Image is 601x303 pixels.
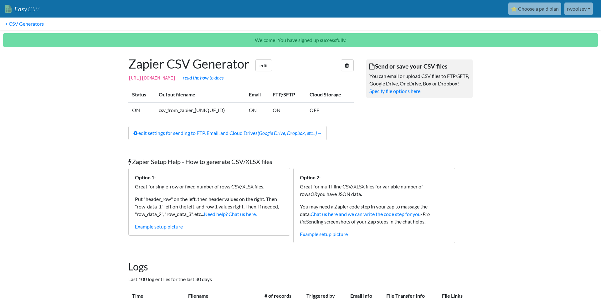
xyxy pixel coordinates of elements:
p: Put "header_row" on the left, then header values on the right. Then "row_data_1" left on the left... [135,195,284,218]
a: read the how to docs [183,74,223,80]
h5: Zapier Setup Help - How to generate CSV/XLSX files [128,158,473,165]
a: Need help? Chat us here. [204,211,257,217]
th: Status [128,87,155,103]
a: rwoolsey [564,3,593,15]
h5: Send or save your CSV files [369,63,470,70]
h2: Logs [128,261,473,273]
td: ON [269,102,306,118]
a: Example setup picture [300,231,348,237]
a: EasyCSV [5,3,39,15]
iframe: chat widget [575,278,595,297]
p: Welcome! You have signed up successfully. [3,33,598,47]
h1: Zapier CSV Generator [128,56,354,71]
a: Example setup picture [135,223,183,229]
p: You can email or upload CSV files to FTP/SFTP, Google Drive, OneDrive, Box or Dropbox! [369,72,470,87]
a: ⭐ Choose a paid plan [508,3,561,15]
a: edit settings for sending to FTP, Email, and Cloud Drives(Google Drive, Dropbox, etc...)→ [128,126,327,140]
span: CSV [27,5,39,13]
p: You may need a Zapier code step in your zap to massage the data. - Sending screenshots of your Za... [300,203,449,225]
i: (Google Drive, Dropbox, etc...) [258,130,317,136]
a: Chat us here and we can write the code step for you [311,211,421,217]
th: Cloud Storage [306,87,354,103]
th: Email [245,87,269,103]
h6: Option 1: [135,174,284,180]
p: Great for multi-line CSV/XLSX files for variable number of rows you have JSON data. [300,183,449,198]
td: ON [128,102,155,118]
td: ON [245,102,269,118]
i: OR [311,191,317,197]
th: FTP/SFTP [269,87,306,103]
p: Last 100 log entries for the last 30 days [128,275,473,283]
td: csv_from_zapier_{UNIQUE_ID} [155,102,245,118]
a: Specify file options here [369,88,420,94]
p: Great for single-row or fixed number of rows CSV/XLSX files. [135,183,284,190]
code: [URL][DOMAIN_NAME] [128,76,176,81]
td: OFF [306,102,354,118]
a: edit [255,59,272,71]
h6: Option 2: [300,174,449,180]
th: Output filename [155,87,245,103]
